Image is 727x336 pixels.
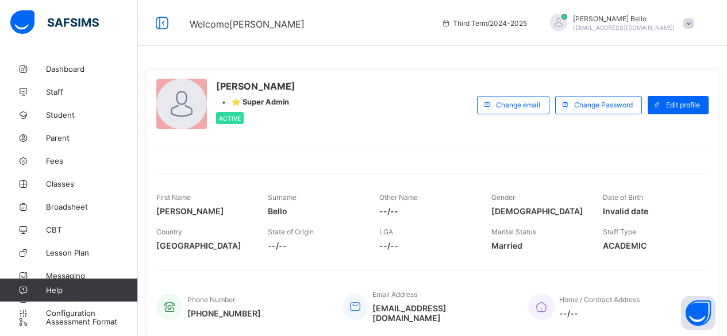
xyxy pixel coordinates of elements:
span: Broadsheet [46,202,138,211]
span: Staff Type [603,227,636,236]
span: Student [46,110,138,119]
div: • [216,98,295,106]
span: [EMAIL_ADDRESS][DOMAIN_NAME] [372,303,511,323]
span: [DEMOGRAPHIC_DATA] [491,206,586,216]
span: Change Password [574,101,633,109]
span: Date of Birth [603,193,643,202]
span: Lesson Plan [46,248,138,257]
span: Bello [268,206,362,216]
span: ACADEMIC [603,241,697,250]
button: Open asap [681,296,716,330]
span: Gender [491,193,515,202]
span: ⭐ Super Admin [232,98,289,106]
img: safsims [10,10,99,34]
span: Phone Number [187,295,235,304]
span: --/-- [268,241,362,250]
div: JohnBello [538,14,699,33]
span: Country [156,227,182,236]
span: Active [219,115,241,122]
span: State of Origin [268,227,314,236]
span: --/-- [379,206,474,216]
span: Classes [46,179,138,188]
span: Parent [46,133,138,142]
span: Staff [46,87,138,96]
span: Surname [268,193,297,202]
span: [PHONE_NUMBER] [187,308,261,318]
span: --/-- [379,241,474,250]
span: --/-- [559,308,640,318]
span: Married [491,241,586,250]
span: [EMAIL_ADDRESS][DOMAIN_NAME] [573,24,675,31]
span: Configuration [46,308,137,318]
span: Email Address [372,290,417,299]
span: Other Name [379,193,418,202]
span: Dashboard [46,64,138,74]
span: [PERSON_NAME] [216,80,295,92]
span: [GEOGRAPHIC_DATA] [156,241,251,250]
span: Invalid date [603,206,697,216]
span: session/term information [441,19,527,28]
span: CBT [46,225,138,234]
span: Home / Contract Address [559,295,640,304]
span: LGA [379,227,393,236]
span: Change email [496,101,540,109]
span: Marital Status [491,227,536,236]
span: Messaging [46,271,138,280]
span: Fees [46,156,138,165]
span: Help [46,285,137,295]
span: Edit profile [666,101,700,109]
span: First Name [156,193,191,202]
span: [PERSON_NAME] [156,206,251,216]
span: [PERSON_NAME] Bello [573,14,675,23]
span: Welcome [PERSON_NAME] [190,18,305,30]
